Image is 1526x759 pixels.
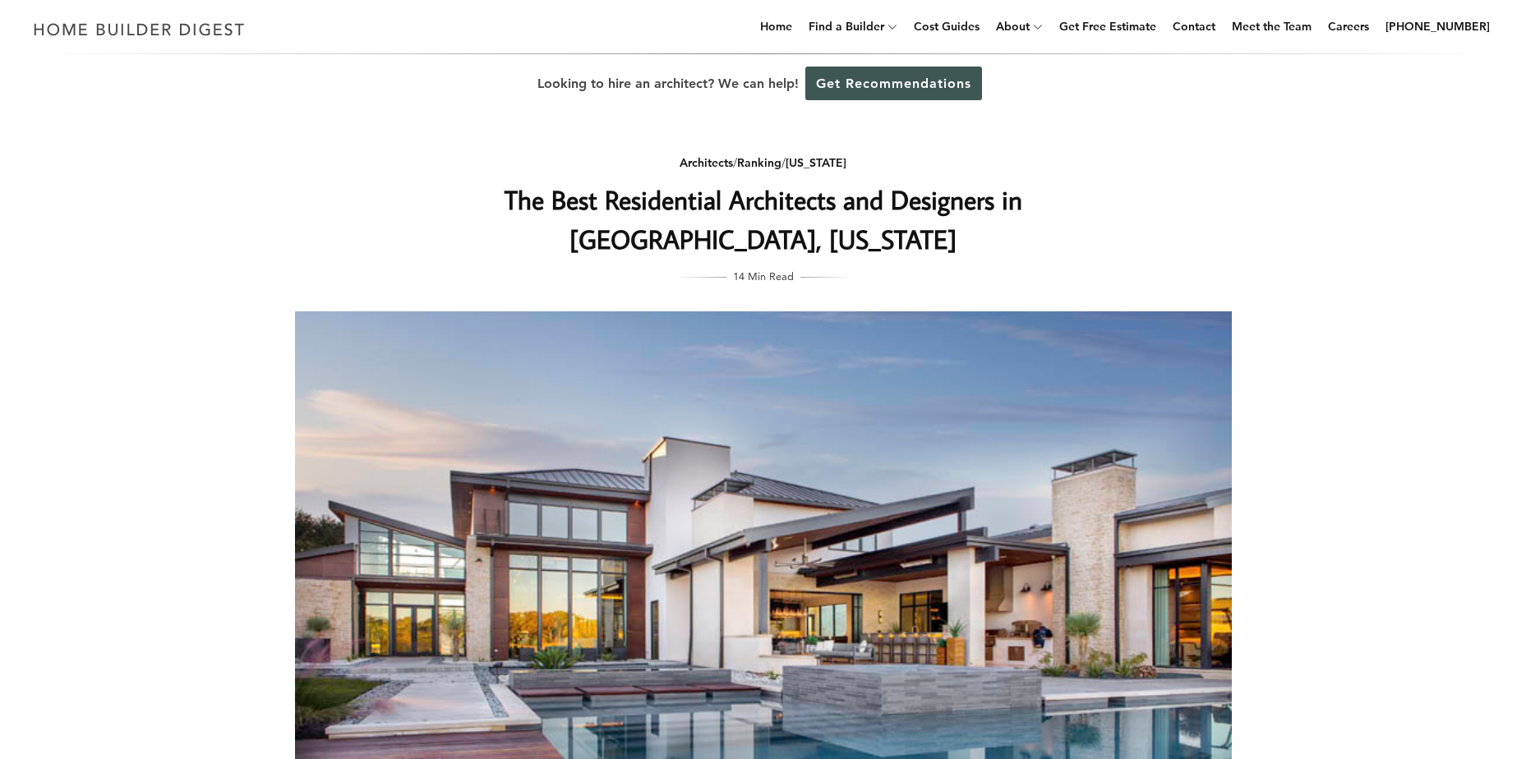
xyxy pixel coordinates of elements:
a: Ranking [737,155,781,170]
img: Home Builder Digest [26,13,252,45]
div: / / [436,153,1091,173]
a: Get Recommendations [805,67,982,100]
a: [US_STATE] [786,155,846,170]
a: Architects [680,155,733,170]
span: 14 Min Read [733,267,794,285]
h1: The Best Residential Architects and Designers in [GEOGRAPHIC_DATA], [US_STATE] [436,180,1091,259]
